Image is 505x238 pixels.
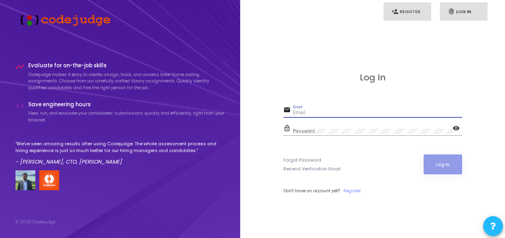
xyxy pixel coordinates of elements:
[453,124,462,134] mat-icon: visibility
[15,140,225,154] p: "We've seen amazing results after using Codejudge. The whole assessment process and hiring experi...
[28,101,225,108] h4: Save engineering hours
[391,8,399,15] i: person_add
[283,166,341,172] a: Resend Verification Email
[343,187,361,194] a: Register
[15,101,24,110] i: code
[283,106,293,115] mat-icon: email
[39,170,59,190] img: company-logo
[448,8,455,15] i: fingerprint
[15,218,55,225] div: © 2025 Codejudge
[28,71,225,91] p: Codejudge makes it easy to create, assign, track, and assess take-home coding assignments. Choose...
[424,154,462,174] button: Log In
[15,158,122,166] em: - [PERSON_NAME], CTO, [PERSON_NAME]
[15,170,35,190] img: user image
[440,2,488,21] a: fingerprintLog In
[28,110,225,123] p: View, run, and evaluate your candidates’ submissions quickly and efficiently, right from your bro...
[283,72,462,83] h3: Log In
[28,62,225,69] h4: Evaluate for on-the-job skills
[293,110,462,116] input: Email
[15,62,24,71] i: timeline
[283,187,340,194] span: Don't have an account yet?
[283,157,321,164] a: Forgot Password
[384,2,431,21] a: person_addRegister
[283,124,293,134] mat-icon: lock_outline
